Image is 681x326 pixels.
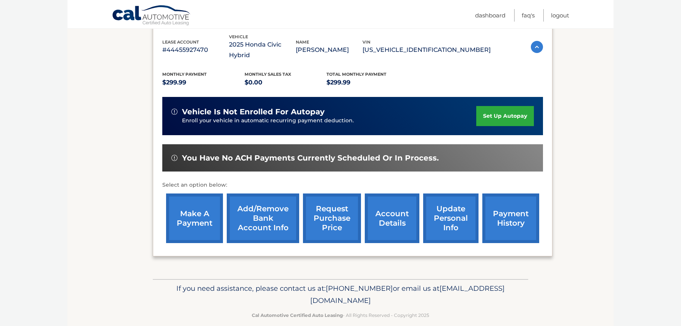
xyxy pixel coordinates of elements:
[171,109,177,115] img: alert-white.svg
[158,282,523,307] p: If you need assistance, please contact us at: or email us at
[252,312,343,318] strong: Cal Automotive Certified Auto Leasing
[362,39,370,45] span: vin
[551,9,569,22] a: Logout
[162,77,245,88] p: $299.99
[482,193,539,243] a: payment history
[162,39,199,45] span: lease account
[229,34,248,39] span: vehicle
[227,193,299,243] a: Add/Remove bank account info
[112,5,191,27] a: Cal Automotive
[326,72,386,77] span: Total Monthly Payment
[296,39,309,45] span: name
[362,45,491,55] p: [US_VEHICLE_IDENTIFICATION_NUMBER]
[162,72,207,77] span: Monthly Payment
[522,9,535,22] a: FAQ's
[326,284,393,293] span: [PHONE_NUMBER]
[162,45,229,55] p: #44455927470
[326,77,409,88] p: $299.99
[303,193,361,243] a: request purchase price
[166,193,223,243] a: make a payment
[171,155,177,161] img: alert-white.svg
[245,72,291,77] span: Monthly sales Tax
[475,9,505,22] a: Dashboard
[423,193,479,243] a: update personal info
[310,284,505,305] span: [EMAIL_ADDRESS][DOMAIN_NAME]
[476,106,534,126] a: set up autopay
[162,181,543,190] p: Select an option below:
[182,117,476,125] p: Enroll your vehicle in automatic recurring payment deduction.
[182,107,325,117] span: vehicle is not enrolled for autopay
[296,45,362,55] p: [PERSON_NAME]
[245,77,327,88] p: $0.00
[182,153,439,163] span: You have no ACH payments currently scheduled or in process.
[365,193,419,243] a: account details
[531,41,543,53] img: accordion-active.svg
[158,311,523,319] p: - All Rights Reserved - Copyright 2025
[229,39,296,61] p: 2025 Honda Civic Hybrid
